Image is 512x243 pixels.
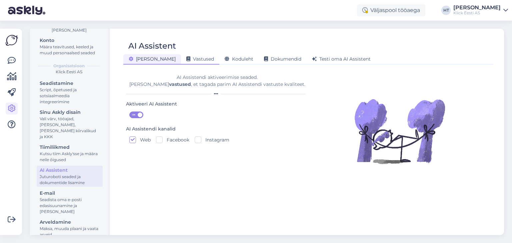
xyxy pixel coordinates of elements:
[40,167,100,174] div: AI Assistent
[37,143,103,164] a: TiimiliikmedKutsu tiim Askly'sse ja määra neile õigused
[37,79,103,106] a: SeadistamineScript, õpetused ja sotsiaalmeedia integreerimine
[40,219,100,226] div: Arveldamine
[35,69,103,75] div: Klick Eesti AS
[40,226,100,238] div: Maksa, muuda plaani ja vaata arveid
[126,101,177,108] div: Aktiveeri AI Assistent
[136,136,151,143] label: Web
[453,5,501,10] div: [PERSON_NAME]
[453,5,508,16] a: [PERSON_NAME]Klick Eesti AS
[130,112,138,118] span: ON
[129,56,176,62] span: [PERSON_NAME]
[53,63,85,69] b: Organisatsioon
[40,197,100,215] div: Seadista oma e-posti edasisuunamine ja [PERSON_NAME]
[40,174,100,186] div: Juturoboti seaded ja dokumentide lisamine
[126,74,308,88] div: AI Assistendi aktiveerimise seaded. [PERSON_NAME] , et tagada parim AI Assistendi vastuste kvalit...
[40,190,100,197] div: E-mail
[312,56,371,62] span: Testi oma AI Assistent
[40,144,100,151] div: Tiimiliikmed
[264,56,301,62] span: Dokumendid
[357,4,425,16] div: Väljaspool tööaega
[128,40,176,52] div: AI Assistent
[35,27,103,33] div: [PERSON_NAME]
[186,56,214,62] span: Vastused
[40,151,100,163] div: Kutsu tiim Askly'sse ja määra neile õigused
[225,56,253,62] span: Koduleht
[37,189,103,216] a: E-mailSeadista oma e-posti edasisuunamine ja [PERSON_NAME]
[441,6,451,15] div: HT
[169,81,191,87] b: vastused
[37,36,103,57] a: KontoMäära teavitused, keeled ja muud personaalsed seaded
[37,108,103,141] a: Sinu Askly disainVali värv, tööajad, [PERSON_NAME], [PERSON_NAME] kiirvalikud ja KKK
[40,109,100,116] div: Sinu Askly disain
[201,136,229,143] label: Instagram
[40,37,100,44] div: Konto
[40,80,100,87] div: Seadistamine
[126,125,176,133] div: AI Assistendi kanalid
[353,85,446,178] img: Illustration
[37,218,103,239] a: ArveldamineMaksa, muuda plaani ja vaata arveid
[40,87,100,105] div: Script, õpetused ja sotsiaalmeedia integreerimine
[37,166,103,187] a: AI AssistentJuturoboti seaded ja dokumentide lisamine
[40,44,100,56] div: Määra teavitused, keeled ja muud personaalsed seaded
[453,10,501,16] div: Klick Eesti AS
[163,136,189,143] label: Facebook
[5,34,18,47] img: Askly Logo
[40,116,100,140] div: Vali värv, tööajad, [PERSON_NAME], [PERSON_NAME] kiirvalikud ja KKK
